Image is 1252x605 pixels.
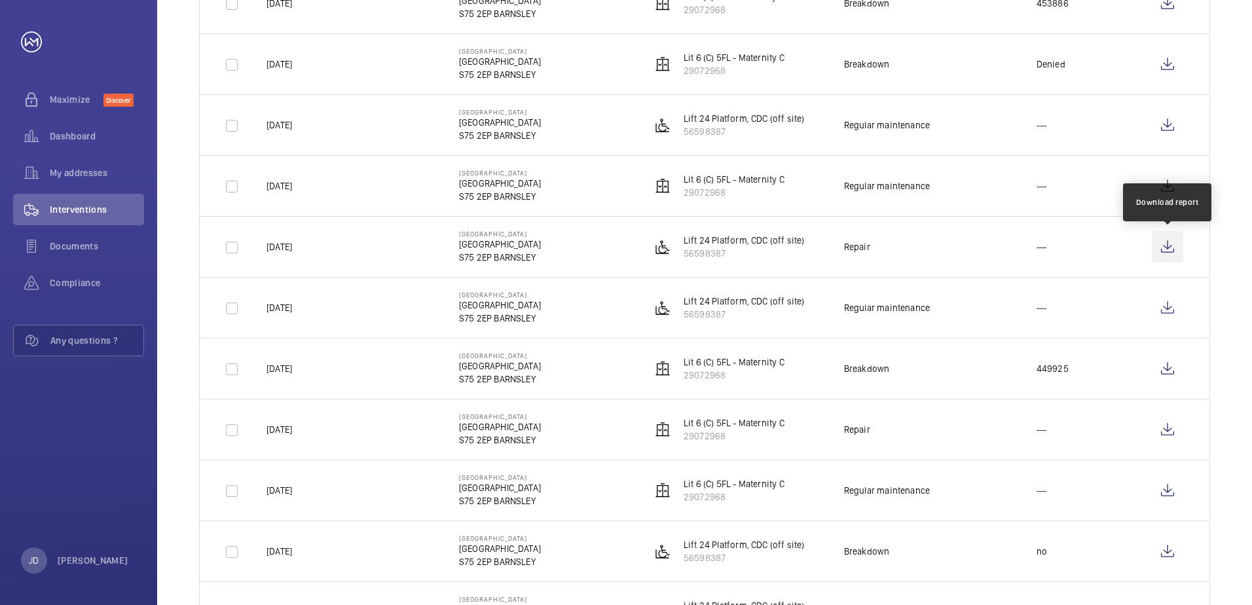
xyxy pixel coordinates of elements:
p: [GEOGRAPHIC_DATA] [459,291,541,299]
span: Dashboard [50,130,144,143]
p: 449925 [1037,362,1069,375]
p: [GEOGRAPHIC_DATA] [459,481,541,494]
p: [GEOGRAPHIC_DATA] [459,230,541,238]
p: [DATE] [267,423,292,436]
p: S75 2EP BARNSLEY [459,373,541,386]
p: 29072968 [684,369,784,382]
p: Lit 6 (C) 5FL - Maternity C [684,477,784,490]
img: elevator.svg [655,361,671,376]
p: S75 2EP BARNSLEY [459,7,541,20]
p: [GEOGRAPHIC_DATA] [459,542,541,555]
p: Lift 24 Platform, CDC (off site) [684,538,805,551]
img: elevator.svg [655,178,671,194]
p: Lit 6 (C) 5FL - Maternity C [684,416,784,430]
p: S75 2EP BARNSLEY [459,433,541,447]
p: Denied [1037,58,1065,71]
div: Regular maintenance [844,119,930,132]
div: Regular maintenance [844,179,930,192]
span: My addresses [50,166,144,179]
p: --- [1037,240,1047,253]
img: platform_lift.svg [655,239,671,255]
img: platform_lift.svg [655,117,671,133]
div: Repair [844,240,870,253]
p: --- [1037,423,1047,436]
p: [GEOGRAPHIC_DATA] [459,420,541,433]
p: 56598387 [684,551,805,564]
span: Documents [50,240,144,253]
img: elevator.svg [655,422,671,437]
p: [GEOGRAPHIC_DATA] [459,359,541,373]
span: Compliance [50,276,144,289]
p: [GEOGRAPHIC_DATA] [459,412,541,420]
p: S75 2EP BARNSLEY [459,312,541,325]
p: [DATE] [267,58,292,71]
p: [GEOGRAPHIC_DATA] [459,108,541,116]
p: --- [1037,301,1047,314]
p: 56598387 [684,308,805,321]
p: [DATE] [267,240,292,253]
p: S75 2EP BARNSLEY [459,190,541,203]
span: Any questions ? [50,334,143,347]
span: Discover [103,94,134,107]
p: --- [1037,119,1047,132]
p: S75 2EP BARNSLEY [459,68,541,81]
p: [GEOGRAPHIC_DATA] [459,595,541,603]
div: Breakdown [844,58,890,71]
p: [GEOGRAPHIC_DATA] [459,238,541,251]
p: Lit 6 (C) 5FL - Maternity C [684,173,784,186]
p: Lift 24 Platform, CDC (off site) [684,295,805,308]
div: Breakdown [844,545,890,558]
p: S75 2EP BARNSLEY [459,129,541,142]
p: [DATE] [267,301,292,314]
p: 29072968 [684,490,784,504]
p: S75 2EP BARNSLEY [459,555,541,568]
span: Interventions [50,203,144,216]
p: [GEOGRAPHIC_DATA] [459,299,541,312]
p: 29072968 [684,186,784,199]
p: JD [29,554,39,567]
p: [GEOGRAPHIC_DATA] [459,169,541,177]
img: elevator.svg [655,56,671,72]
p: 29072968 [684,64,784,77]
p: [GEOGRAPHIC_DATA] [459,47,541,55]
p: 56598387 [684,247,805,260]
div: Regular maintenance [844,484,930,497]
p: S75 2EP BARNSLEY [459,494,541,507]
img: platform_lift.svg [655,543,671,559]
p: [DATE] [267,484,292,497]
div: Download report [1136,196,1199,208]
p: S75 2EP BARNSLEY [459,251,541,264]
p: Lift 24 Platform, CDC (off site) [684,112,805,125]
p: --- [1037,179,1047,192]
div: Regular maintenance [844,301,930,314]
p: --- [1037,484,1047,497]
p: [DATE] [267,179,292,192]
p: Lift 24 Platform, CDC (off site) [684,234,805,247]
img: platform_lift.svg [655,300,671,316]
p: Lit 6 (C) 5FL - Maternity C [684,356,784,369]
div: Repair [844,423,870,436]
p: [GEOGRAPHIC_DATA] [459,352,541,359]
p: [GEOGRAPHIC_DATA] [459,534,541,542]
p: 29072968 [684,430,784,443]
img: elevator.svg [655,483,671,498]
span: Maximize [50,93,103,106]
p: Lit 6 (C) 5FL - Maternity C [684,51,784,64]
p: [GEOGRAPHIC_DATA] [459,177,541,190]
p: [DATE] [267,545,292,558]
p: [GEOGRAPHIC_DATA] [459,116,541,129]
div: Breakdown [844,362,890,375]
p: [GEOGRAPHIC_DATA] [459,473,541,481]
p: 29072968 [684,3,784,16]
p: [DATE] [267,119,292,132]
p: [PERSON_NAME] [58,554,128,567]
p: no [1037,545,1047,558]
p: [GEOGRAPHIC_DATA] [459,55,541,68]
p: [DATE] [267,362,292,375]
p: 56598387 [684,125,805,138]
